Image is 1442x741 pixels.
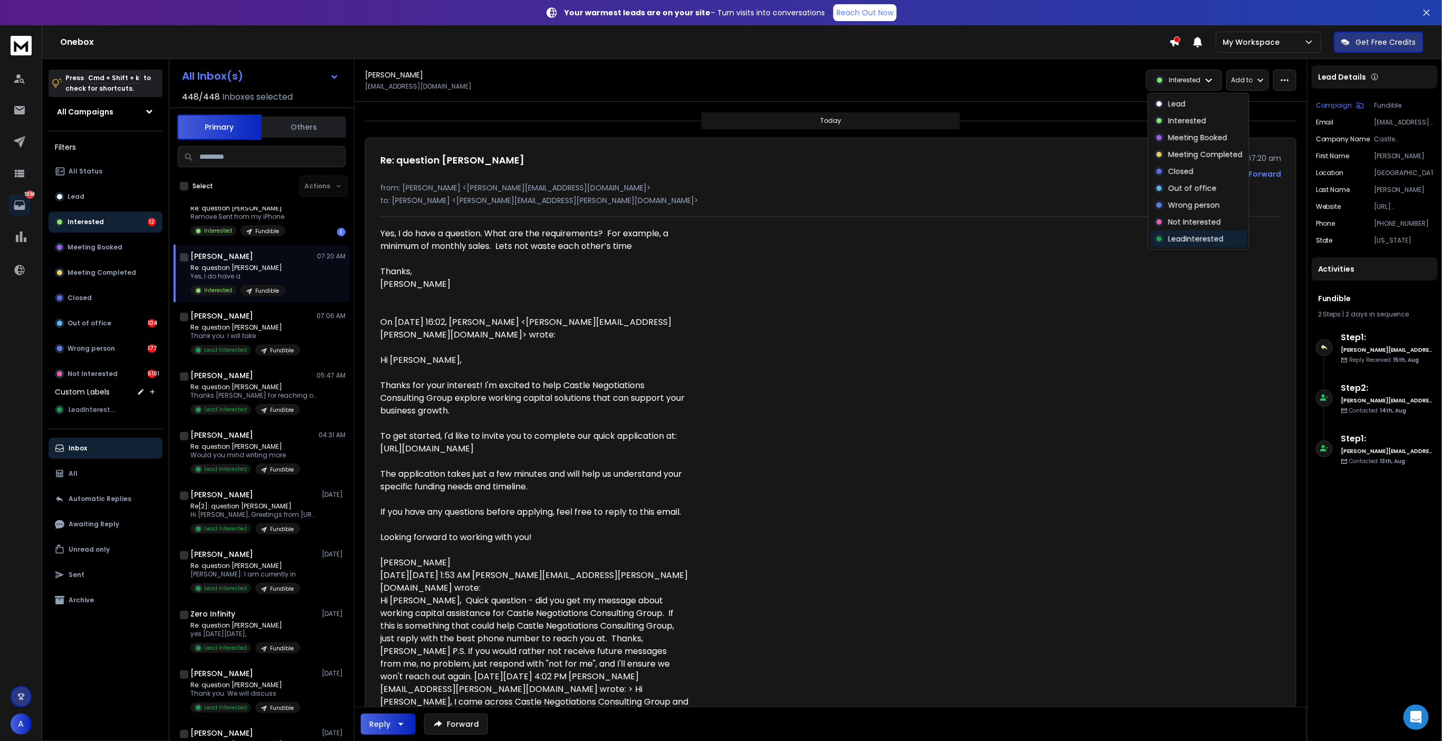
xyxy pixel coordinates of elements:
[270,704,294,712] p: Fundible
[1374,152,1434,160] p: [PERSON_NAME]
[424,714,488,735] button: Forward
[190,332,300,340] p: Thank you. I will take
[564,7,825,18] p: – Turn visits into conversations
[380,278,688,291] div: [PERSON_NAME]
[1374,236,1434,245] p: [US_STATE]
[380,265,688,278] div: Thanks,
[1374,186,1434,194] p: [PERSON_NAME]
[1168,149,1243,160] p: Meeting Completed
[322,669,345,678] p: [DATE]
[190,311,253,321] h1: [PERSON_NAME]
[820,117,841,125] p: Today
[1168,200,1220,210] p: Wrong person
[365,70,423,80] h1: [PERSON_NAME]
[1374,135,1434,143] p: Castle Negotiations Consulting Group
[182,91,220,103] span: 448 / 448
[190,621,300,630] p: Re: question [PERSON_NAME]
[270,644,294,652] p: Fundible
[68,218,104,226] p: Interested
[55,387,110,397] h3: Custom Labels
[337,228,345,236] div: 1
[190,323,300,332] p: Re: question [PERSON_NAME]
[270,585,294,593] p: Fundible
[1316,118,1334,127] p: Email
[322,490,345,499] p: [DATE]
[190,570,300,579] p: [PERSON_NAME]: I am currently in
[11,714,32,735] span: A
[1231,76,1253,84] p: Add to
[1248,169,1281,179] div: Forward
[1316,152,1350,160] p: First Name
[564,7,710,18] strong: Your warmest leads are on your site
[190,728,253,738] h1: [PERSON_NAME]
[1316,236,1333,245] p: State
[1168,116,1206,126] p: Interested
[190,264,285,272] p: Re: question [PERSON_NAME]
[190,272,285,281] p: Yes, I do have a
[204,227,232,235] p: Interested
[1318,310,1431,319] div: |
[317,252,345,261] p: 07:20 AM
[365,82,472,91] p: [EMAIL_ADDRESS][DOMAIN_NAME]
[190,502,317,511] p: Re[2]: question [PERSON_NAME]
[68,294,92,302] p: Closed
[190,383,317,391] p: Re: question [PERSON_NAME]
[68,319,111,328] p: Out of office
[190,251,253,262] h1: [PERSON_NAME]
[190,630,300,638] p: yes [DATE][DATE],
[190,391,317,400] p: Thanks [PERSON_NAME] for reaching out.
[190,213,285,221] p: Remove Sent from my iPhone
[1380,457,1406,465] span: 13th, Aug
[369,719,390,729] div: Reply
[1318,72,1367,82] p: Lead Details
[190,609,235,619] h1: Zero Infinity
[204,286,232,294] p: Interested
[1374,219,1434,228] p: [PHONE_NUMBER]
[69,571,84,579] p: Sent
[204,584,247,592] p: Lead Interested
[204,465,247,473] p: Lead Interested
[69,406,118,414] span: LeadInterested
[1393,356,1419,364] span: 15th, Aug
[1341,447,1434,455] h6: [PERSON_NAME][EMAIL_ADDRESS][PERSON_NAME][DOMAIN_NAME]
[190,562,300,570] p: Re: question [PERSON_NAME]
[262,116,346,139] button: Others
[270,525,294,533] p: Fundible
[69,167,102,176] p: All Status
[222,91,293,103] h3: Inboxes selected
[1341,346,1434,354] h6: [PERSON_NAME][EMAIL_ADDRESS][PERSON_NAME][DOMAIN_NAME]
[177,114,262,140] button: Primary
[1223,37,1284,47] p: My Workspace
[380,153,524,168] h1: Re: question [PERSON_NAME]
[69,520,119,528] p: Awaiting Reply
[68,193,84,201] p: Lead
[1168,132,1227,143] p: Meeting Booked
[193,182,213,190] label: Select
[68,243,122,252] p: Meeting Booked
[1350,356,1419,364] p: Reply Received
[68,344,115,353] p: Wrong person
[1403,705,1429,730] div: Open Intercom Messenger
[65,73,151,94] p: Press to check for shortcuts.
[1341,382,1434,394] h6: Step 2 :
[190,668,253,679] h1: [PERSON_NAME]
[1168,166,1194,177] p: Closed
[255,227,279,235] p: Fundible
[837,7,893,18] p: Reach Out Now
[60,36,1169,49] h1: Onebox
[270,466,294,474] p: Fundible
[1374,203,1434,211] p: [URL][DOMAIN_NAME]
[1318,293,1431,304] h1: Fundible
[190,689,300,698] p: Thank you. We will discuss
[1169,76,1200,84] p: Interested
[69,469,78,478] p: All
[69,545,110,554] p: Unread only
[1316,219,1335,228] p: Phone
[1341,397,1434,405] h6: [PERSON_NAME][EMAIL_ADDRESS][PERSON_NAME][DOMAIN_NAME]
[1318,310,1341,319] span: 2 Steps
[316,312,345,320] p: 07:06 AM
[1374,118,1434,127] p: [EMAIL_ADDRESS][DOMAIN_NAME]
[1316,203,1341,211] p: website
[1356,37,1416,47] p: Get Free Credits
[1350,457,1406,465] p: Contacted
